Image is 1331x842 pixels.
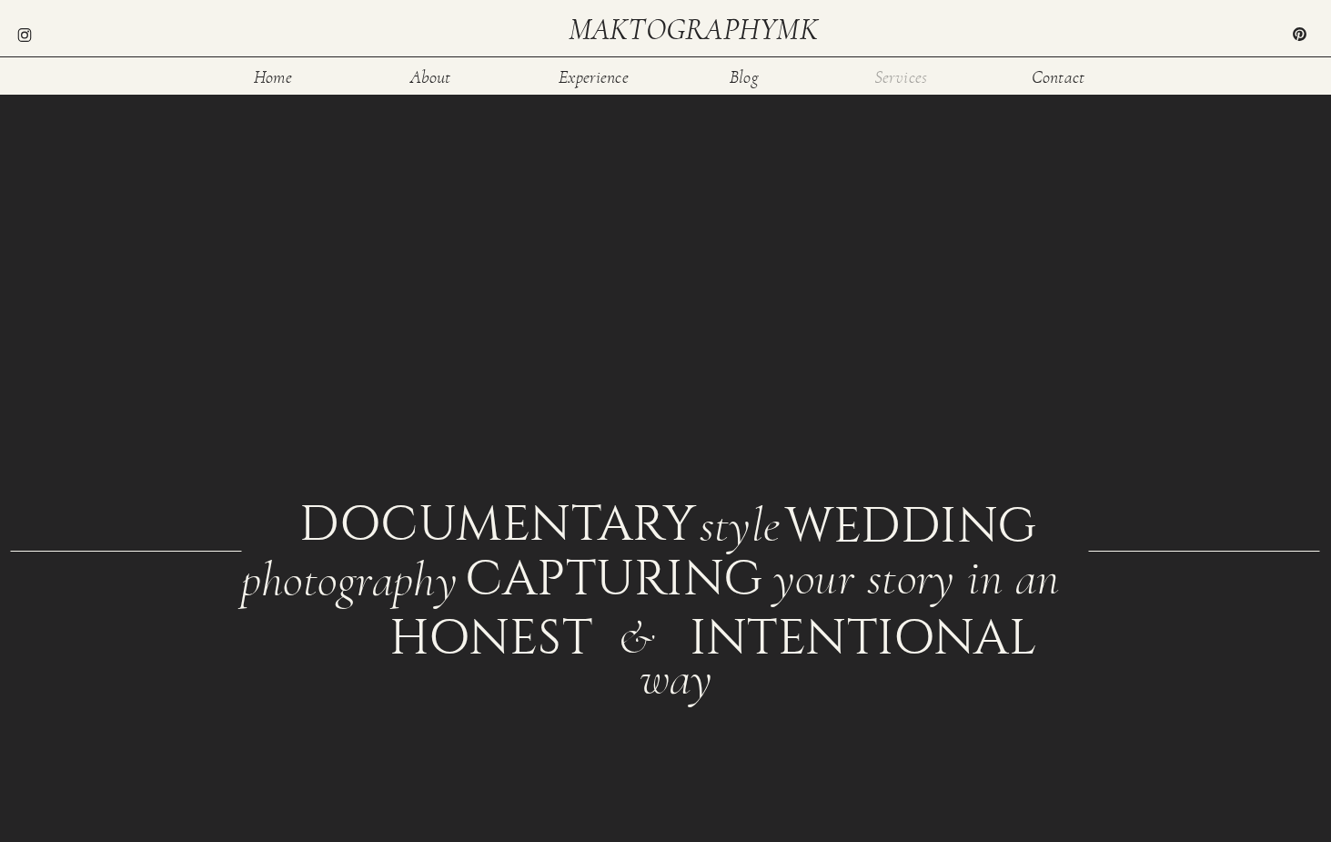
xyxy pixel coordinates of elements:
[640,654,730,696] div: way
[690,614,822,654] div: intentional
[618,614,672,655] div: &
[401,68,460,84] a: About
[715,68,774,84] a: Blog
[569,15,825,45] a: maktographymk
[299,500,690,543] div: documentary
[1029,68,1088,84] a: Contact
[389,614,521,654] div: honest
[773,554,1085,595] div: your story in an
[700,502,780,541] div: style
[465,554,679,595] div: CAPTURING
[785,502,1034,541] div: WEDDING
[241,556,460,598] div: photography
[558,68,630,84] a: Experience
[872,68,931,84] a: Services
[244,68,303,84] a: Home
